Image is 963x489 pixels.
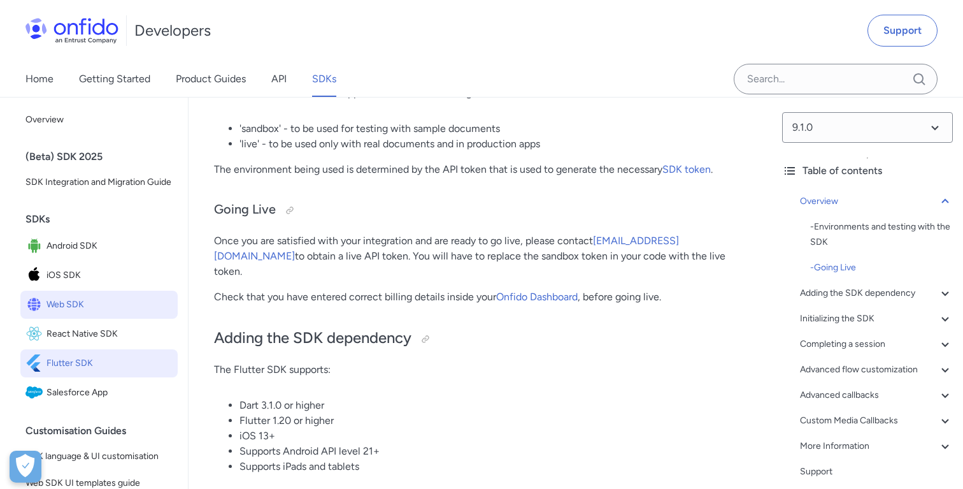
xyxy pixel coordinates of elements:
[214,233,746,279] p: Once you are satisfied with your integration and are ready to go live, please contact to obtain a...
[20,170,178,195] a: SDK Integration and Migration Guide
[46,296,173,314] span: Web SDK
[25,384,46,402] img: IconSalesforce App
[25,325,46,343] img: IconReact Native SDK
[25,296,46,314] img: IconWeb SDK
[782,163,953,179] div: Table of contents
[239,413,746,428] li: Flutter 1.20 or higher
[20,291,178,319] a: IconWeb SDKWeb SDK
[25,18,118,43] img: Onfido Logo
[214,200,746,221] h3: Going Live
[800,413,953,428] a: Custom Media Callbacks
[134,20,211,41] h1: Developers
[810,219,953,250] div: - Environments and testing with the SDK
[800,464,953,479] a: Support
[734,64,938,94] input: Onfido search input field
[10,451,41,483] div: Cookie Preferences
[214,328,746,349] h2: Adding the SDK dependency
[46,237,173,255] span: Android SDK
[214,289,746,305] p: Check that you have entered correct billing details inside your , before going live.
[20,349,178,377] a: IconFlutter SDKFlutter SDK
[214,162,746,177] p: The environment being used is determined by the API token that is used to generate the necessary .
[25,61,53,97] a: Home
[79,61,150,97] a: Getting Started
[20,379,178,407] a: IconSalesforce AppSalesforce App
[46,266,173,284] span: iOS SDK
[46,354,173,372] span: Flutter SDK
[20,444,178,469] a: SDK language & UI customisation
[20,232,178,260] a: IconAndroid SDKAndroid SDK
[800,388,953,403] a: Advanced callbacks
[239,121,746,136] li: 'sandbox' - to be used for testing with sample documents
[25,144,183,170] div: (Beta) SDK 2025
[46,325,173,343] span: React Native SDK
[800,286,953,301] a: Adding the SDK dependency
[800,439,953,454] a: More Information
[867,15,938,47] a: Support
[25,266,46,284] img: IconiOS SDK
[10,451,41,483] button: Open Preferences
[20,320,178,348] a: IconReact Native SDKReact Native SDK
[46,384,173,402] span: Salesforce App
[25,175,173,190] span: SDK Integration and Migration Guide
[25,237,46,255] img: IconAndroid SDK
[810,260,953,275] div: - Going Live
[239,459,746,474] li: Supports iPads and tablets
[25,207,183,232] div: SDKs
[271,61,287,97] a: API
[239,444,746,459] li: Supports Android API level 21+
[25,449,173,464] span: SDK language & UI customisation
[496,291,578,303] a: Onfido Dashboard
[810,260,953,275] a: -Going Live
[239,136,746,152] li: 'live' - to be used only with real documents and in production apps
[25,354,46,372] img: IconFlutter SDK
[20,261,178,289] a: IconiOS SDKiOS SDK
[800,194,953,209] a: Overview
[239,428,746,444] li: iOS 13+
[214,235,679,262] a: [EMAIL_ADDRESS][DOMAIN_NAME]
[800,337,953,352] a: Completing a session
[176,61,246,97] a: Product Guides
[20,107,178,133] a: Overview
[662,163,711,175] a: SDK token
[810,219,953,250] a: -Environments and testing with the SDK
[800,311,953,326] a: Initializing the SDK
[800,362,953,377] a: Advanced flow customization
[25,418,183,444] div: Customisation Guides
[239,398,746,413] li: Dart 3.1.0 or higher
[312,61,336,97] a: SDKs
[25,112,173,128] span: Overview
[214,362,746,377] p: The Flutter SDK supports:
